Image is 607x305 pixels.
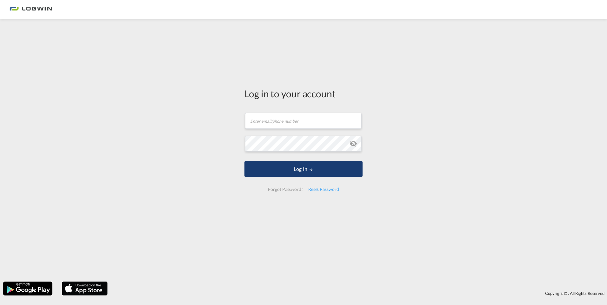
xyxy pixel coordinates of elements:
button: LOGIN [244,161,363,177]
md-icon: icon-eye-off [350,140,357,147]
input: Enter email/phone number [245,113,362,129]
div: Reset Password [306,184,342,195]
div: Log in to your account [244,87,363,100]
div: Forgot Password? [265,184,305,195]
img: bc73a0e0d8c111efacd525e4c8ad7d32.png [10,3,52,17]
img: google.png [3,281,53,296]
div: Copyright © . All Rights Reserved [111,288,607,299]
img: apple.png [61,281,108,296]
